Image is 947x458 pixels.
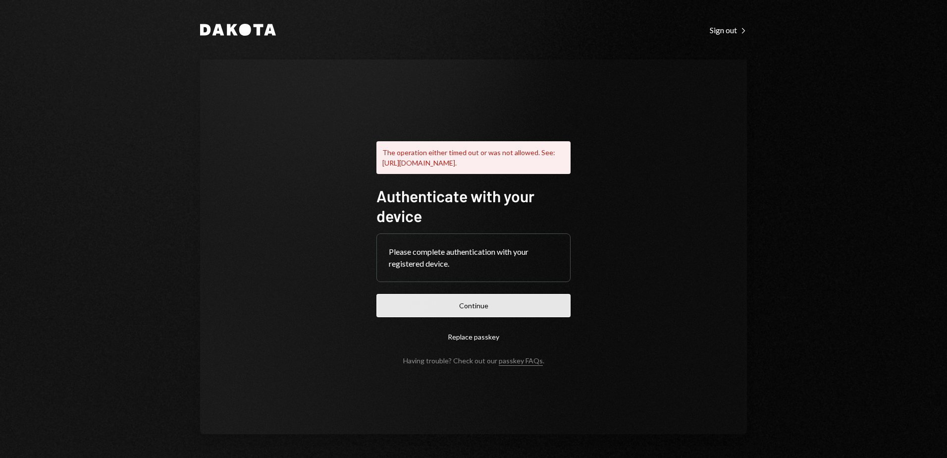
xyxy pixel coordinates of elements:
button: Replace passkey [376,325,571,348]
button: Continue [376,294,571,317]
div: Having trouble? Check out our . [403,356,544,365]
a: passkey FAQs [499,356,543,366]
div: The operation either timed out or was not allowed. See: [URL][DOMAIN_NAME]. [376,141,571,174]
div: Please complete authentication with your registered device. [389,246,558,270]
a: Sign out [710,24,747,35]
h1: Authenticate with your device [376,186,571,226]
div: Sign out [710,25,747,35]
